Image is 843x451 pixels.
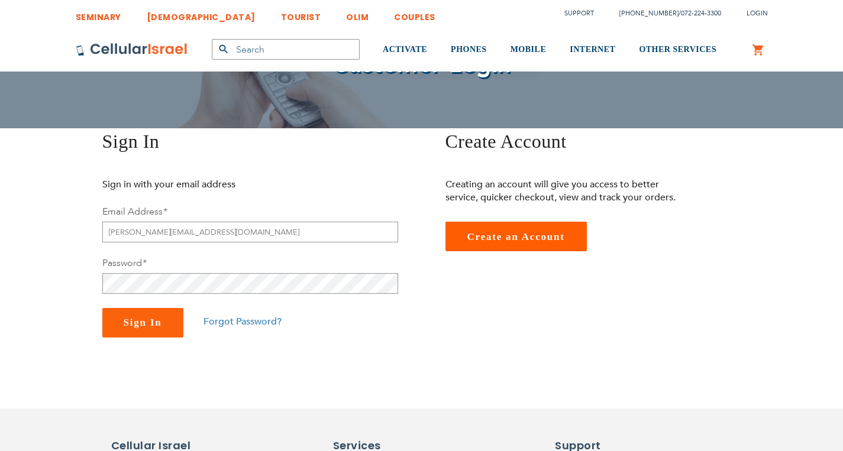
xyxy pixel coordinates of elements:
span: Login [747,9,768,18]
label: Password [102,257,146,270]
a: ACTIVATE [383,28,427,72]
button: Sign In [102,308,183,338]
input: Search [212,39,360,60]
a: MOBILE [511,28,547,72]
a: Forgot Password? [204,315,282,328]
img: Cellular Israel Logo [76,43,188,57]
a: INTERNET [570,28,615,72]
span: INTERNET [570,45,615,54]
a: [DEMOGRAPHIC_DATA] [147,3,256,25]
input: Email [102,222,398,242]
a: [PHONE_NUMBER] [619,9,679,18]
span: Sign In [124,317,162,328]
p: Sign in with your email address [102,178,342,191]
a: OTHER SERVICES [639,28,716,72]
span: Sign In [102,131,160,152]
span: PHONES [451,45,487,54]
span: ACTIVATE [383,45,427,54]
p: Creating an account will give you access to better service, quicker checkout, view and track your... [445,178,685,204]
a: SEMINARY [76,3,121,25]
span: Create Account [445,131,567,152]
a: TOURIST [281,3,321,25]
a: 072-224-3300 [681,9,721,18]
a: OLIM [346,3,369,25]
a: COUPLES [394,3,435,25]
span: MOBILE [511,45,547,54]
span: OTHER SERVICES [639,45,716,54]
a: Support [564,9,594,18]
li: / [608,5,721,22]
a: PHONES [451,28,487,72]
a: Create an Account [445,222,587,251]
label: Email Address [102,205,167,218]
span: Create an Account [467,231,565,242]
